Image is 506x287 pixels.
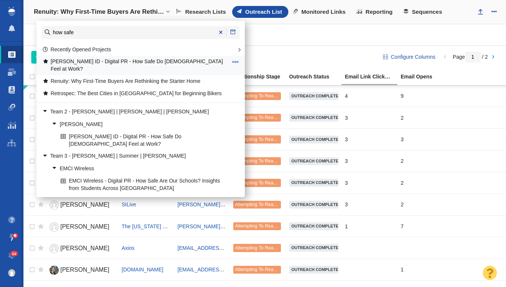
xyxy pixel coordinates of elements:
[235,245,295,251] span: Attempting To Reach (2 tries)
[47,199,115,212] a: [PERSON_NAME]
[31,26,90,43] div: Websites
[40,106,230,117] a: Team 2 - [PERSON_NAME] | [PERSON_NAME] | [PERSON_NAME]
[401,153,450,169] div: 2
[289,74,344,80] a: Outreach Status
[8,7,15,16] img: buzzstream_logo_iconsimple.png
[401,218,450,234] div: 7
[345,110,394,126] div: 3
[401,175,450,191] div: 2
[47,220,115,233] a: [PERSON_NAME]
[379,51,440,64] button: Configure Columns
[59,131,230,149] a: [PERSON_NAME] ID - Digital PR - How Safe Do [DEMOGRAPHIC_DATA] Feel at Work?
[122,245,134,251] a: Axios
[31,51,80,64] button: Add People
[230,129,286,150] td: Attempting To Reach (2 tries)
[391,53,435,61] span: Configure Columns
[60,223,109,230] span: [PERSON_NAME]
[235,137,295,142] span: Attempting To Reach (2 tries)
[401,197,450,213] div: 2
[453,54,488,60] span: Page / 2
[60,245,109,251] span: [PERSON_NAME]
[230,150,286,172] td: Attempting To Reach (2 tries)
[345,74,400,79] div: Email Link Clicks
[185,9,226,15] span: Research Lists
[412,9,442,15] span: Sequences
[230,86,286,107] td: Attempting To Reach (2 tries)
[235,180,295,186] span: Attempting To Reach (2 tries)
[177,201,308,207] a: [PERSON_NAME][EMAIL_ADDRESS][DOMAIN_NAME]
[401,74,456,80] a: Email Opens
[122,267,163,273] a: [DOMAIN_NAME]
[235,202,295,207] span: Attempting To Reach (2 tries)
[352,6,399,18] a: Reporting
[235,115,295,120] span: Attempting To Reach (2 tries)
[40,151,230,162] a: Team 3 - [PERSON_NAME] | Summer | [PERSON_NAME]
[235,158,295,164] span: Attempting To Reach (2 tries)
[60,201,109,208] span: [PERSON_NAME]
[366,9,393,15] span: Reporting
[399,6,448,18] a: Sequences
[233,74,288,79] div: Relationship Stage
[232,6,288,18] a: Outreach List
[235,267,295,272] span: Attempting To Reach (2 tries)
[345,131,394,147] div: 3
[47,264,115,277] a: [PERSON_NAME]
[230,107,286,128] td: Attempting To Reach (2 tries)
[122,201,136,207] a: SILive
[177,245,308,251] a: [EMAIL_ADDRESS][PERSON_NAME][DOMAIN_NAME]
[301,9,346,15] span: Monitored Links
[41,56,230,75] a: [PERSON_NAME] ID - Digital PR - How Safe Do [DEMOGRAPHIC_DATA] Feel at Work?
[235,223,295,229] span: Attempting To Reach (2 tries)
[345,218,394,234] div: 1
[34,8,164,16] h4: Renuity: Why First-Time Buyers Are Rethinking the Starter Home
[177,267,266,273] a: [EMAIL_ADDRESS][DOMAIN_NAME]
[345,175,394,191] div: 3
[59,175,230,194] a: EMCI Wireless - Digital PR - How Safe Are Our Schools? Insights from Students Across [GEOGRAPHIC_...
[122,223,180,229] a: The [US_STATE] Monitor
[230,172,286,194] td: Attempting To Reach (2 tries)
[47,242,115,255] a: [PERSON_NAME]
[230,259,286,280] td: Attempting To Reach (2 tries)
[345,88,394,104] div: 4
[43,46,111,52] a: Recently Opened Projects
[245,9,282,15] span: Outreach List
[288,6,352,18] a: Monitored Links
[50,119,230,130] a: [PERSON_NAME]
[10,251,18,257] span: 24
[235,93,295,99] span: Attempting To Reach (2 tries)
[233,74,288,80] a: Relationship Stage
[41,75,230,87] a: Renuity: Why First-Time Buyers Are Rethinking the Starter Home
[230,237,286,259] td: Attempting To Reach (2 tries)
[172,6,232,18] a: Research Lists
[401,262,450,278] div: 1
[41,88,230,100] a: Retrospec: The Best Cities in [GEOGRAPHIC_DATA] for Beginning Bikers
[230,215,286,237] td: Attempting To Reach (2 tries)
[60,267,109,273] span: [PERSON_NAME]
[345,153,394,169] div: 3
[230,194,286,215] td: Attempting To Reach (2 tries)
[289,74,344,79] div: Outreach Status
[8,269,16,277] img: 61f477734bf3dd72b3fb3a7a83fcc915
[401,88,450,104] div: 9
[345,197,394,213] div: 3
[42,26,240,39] input: Find a Project
[401,74,456,79] div: Email Opens
[401,110,450,126] div: 2
[345,74,400,80] a: Email Link Clicks
[50,163,230,174] a: EMCI Wireless
[177,223,308,229] a: [PERSON_NAME][EMAIL_ADDRESS][DOMAIN_NAME]
[401,131,450,147] div: 3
